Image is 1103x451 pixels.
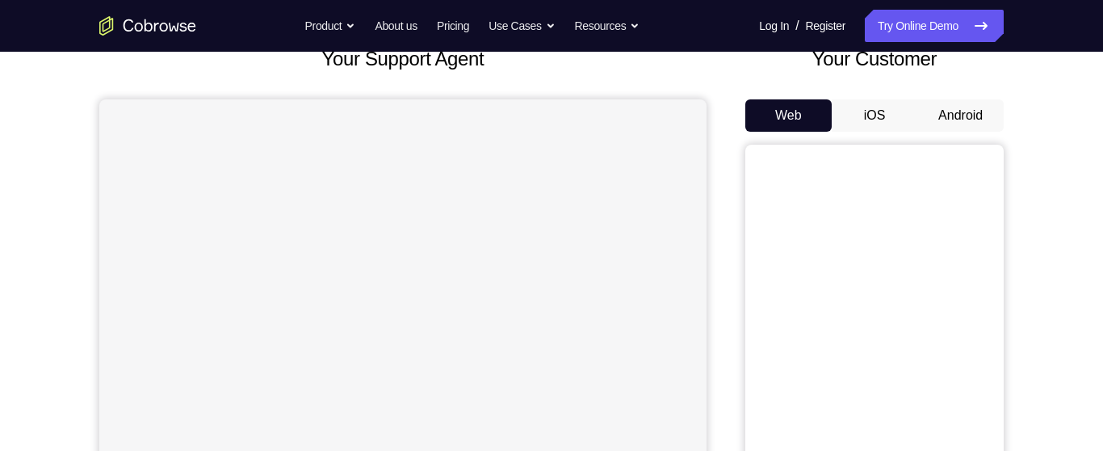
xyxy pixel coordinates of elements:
a: Go to the home page [99,16,196,36]
button: Use Cases [489,10,555,42]
h2: Your Customer [745,44,1004,74]
button: iOS [832,99,918,132]
h2: Your Support Agent [99,44,707,74]
span: / [795,16,799,36]
a: Try Online Demo [865,10,1004,42]
button: Web [745,99,832,132]
button: Resources [575,10,640,42]
a: Log In [759,10,789,42]
a: About us [375,10,417,42]
a: Pricing [437,10,469,42]
button: Product [305,10,356,42]
a: Register [806,10,845,42]
button: Android [917,99,1004,132]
